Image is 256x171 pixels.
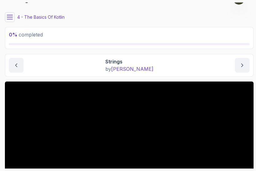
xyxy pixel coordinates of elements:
span: [PERSON_NAME] [111,66,153,72]
button: next content [235,58,250,73]
p: Strings [105,58,153,65]
span: completed [9,32,43,38]
p: 4 - The Basics Of Kotlin [17,14,65,20]
span: 0 % [9,32,17,38]
button: previous content [9,58,24,73]
p: by [105,65,153,73]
